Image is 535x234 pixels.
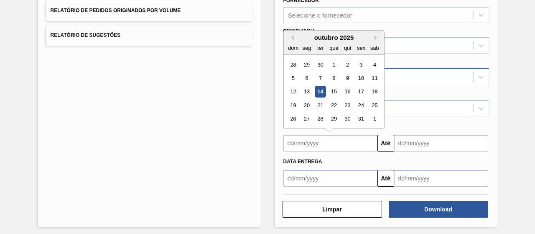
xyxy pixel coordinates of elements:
div: Choose sexta-feira, 10 de outubro de 2025 [355,72,367,84]
button: Previous Month [288,35,294,41]
button: Até [377,170,394,187]
span: Relatório de Sugestões [51,32,121,38]
div: Choose sexta-feira, 24 de outubro de 2025 [355,100,367,111]
button: Até [377,135,394,152]
div: Choose terça-feira, 21 de outubro de 2025 [314,100,326,111]
div: Choose terça-feira, 14 de outubro de 2025 [314,86,326,98]
div: Choose terça-feira, 30 de setembro de 2025 [314,59,326,70]
div: outubro 2025 [284,34,384,41]
div: dom [288,42,299,54]
input: dd/mm/yyyy [394,170,488,187]
div: sab [369,42,380,54]
div: Choose domingo, 12 de outubro de 2025 [288,86,299,98]
div: qui [341,42,353,54]
div: Choose quinta-feira, 2 de outubro de 2025 [341,59,353,70]
div: Choose quarta-feira, 1 de outubro de 2025 [328,59,339,70]
div: Choose quinta-feira, 23 de outubro de 2025 [341,100,353,111]
div: Choose quarta-feira, 29 de outubro de 2025 [328,113,339,125]
div: Choose domingo, 28 de setembro de 2025 [288,59,299,70]
div: Choose quinta-feira, 9 de outubro de 2025 [341,72,353,84]
div: Choose segunda-feira, 6 de outubro de 2025 [301,72,312,84]
button: Limpar [283,201,382,218]
div: seg [301,42,312,54]
span: Relatório de Pedidos Originados por Volume [51,8,181,13]
div: Choose sábado, 1 de novembro de 2025 [369,113,380,125]
div: Choose domingo, 26 de outubro de 2025 [288,113,299,125]
span: Data Entrega [283,159,322,165]
div: Choose quarta-feira, 15 de outubro de 2025 [328,86,339,98]
button: Next Month [374,35,380,41]
div: Choose sábado, 18 de outubro de 2025 [369,86,380,98]
input: dd/mm/yyyy [283,135,377,152]
div: month 2025-10 [286,58,381,126]
button: Relatório de Sugestões [46,25,252,46]
div: Choose domingo, 19 de outubro de 2025 [288,100,299,111]
div: Choose sábado, 4 de outubro de 2025 [369,59,380,70]
div: sex [355,42,367,54]
div: Choose segunda-feira, 13 de outubro de 2025 [301,86,312,98]
input: dd/mm/yyyy [283,170,377,187]
div: Choose sábado, 11 de outubro de 2025 [369,72,380,84]
label: Cervejaria [283,28,316,34]
div: Choose terça-feira, 7 de outubro de 2025 [314,72,326,84]
input: dd/mm/yyyy [394,135,488,152]
div: Choose sexta-feira, 31 de outubro de 2025 [355,113,367,125]
div: Choose quinta-feira, 30 de outubro de 2025 [341,113,353,125]
button: Download [389,201,488,218]
div: Choose sábado, 25 de outubro de 2025 [369,100,380,111]
div: Choose quinta-feira, 16 de outubro de 2025 [341,86,353,98]
div: Choose domingo, 5 de outubro de 2025 [288,72,299,84]
div: ter [314,42,326,54]
div: Choose segunda-feira, 27 de outubro de 2025 [301,113,312,125]
div: Choose quarta-feira, 8 de outubro de 2025 [328,72,339,84]
div: Choose segunda-feira, 20 de outubro de 2025 [301,100,312,111]
div: Choose segunda-feira, 29 de setembro de 2025 [301,59,312,70]
div: Choose quarta-feira, 22 de outubro de 2025 [328,100,339,111]
div: Choose sexta-feira, 17 de outubro de 2025 [355,86,367,98]
button: Relatório de Pedidos Originados por Volume [46,0,252,21]
div: Choose sexta-feira, 3 de outubro de 2025 [355,59,367,70]
div: Selecione o fornecedor [288,12,352,19]
div: qua [328,42,339,54]
div: Choose terça-feira, 28 de outubro de 2025 [314,113,326,125]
